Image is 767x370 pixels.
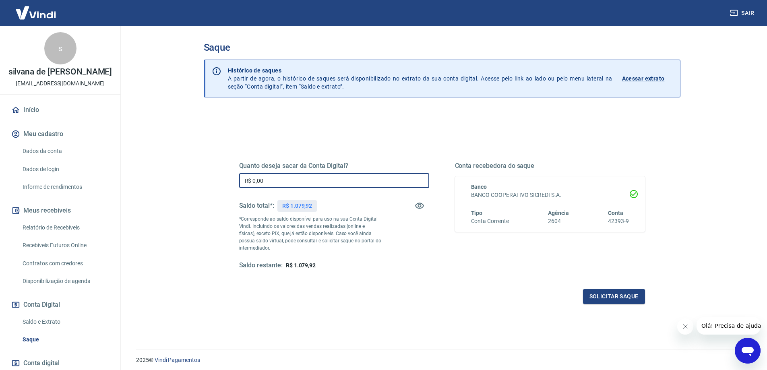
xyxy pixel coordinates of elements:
span: Conta [608,210,623,216]
span: Agência [548,210,569,216]
a: Saldo e Extrato [19,314,111,330]
iframe: Botão para abrir a janela de mensagens [735,338,761,364]
a: Relatório de Recebíveis [19,219,111,236]
a: Dados de login [19,161,111,178]
a: Contratos com credores [19,255,111,272]
span: Conta digital [23,358,60,369]
h3: Saque [204,42,680,53]
a: Saque [19,331,111,348]
p: 2025 © [136,356,748,364]
a: Dados da conta [19,143,111,159]
iframe: Fechar mensagem [677,318,693,335]
a: Início [10,101,111,119]
iframe: Mensagem da empresa [697,317,761,335]
p: *Corresponde ao saldo disponível para uso na sua Conta Digital Vindi. Incluindo os valores das ve... [239,215,382,252]
span: R$ 1.079,92 [286,262,316,269]
a: Disponibilização de agenda [19,273,111,289]
p: Acessar extrato [622,74,665,83]
button: Sair [728,6,757,21]
span: Banco [471,184,487,190]
h5: Conta recebedora do saque [455,162,645,170]
span: Tipo [471,210,483,216]
h5: Saldo restante: [239,261,283,270]
p: Histórico de saques [228,66,612,74]
p: R$ 1.079,92 [282,202,312,210]
a: Recebíveis Futuros Online [19,237,111,254]
h6: BANCO COOPERATIVO SICREDI S.A. [471,191,629,199]
a: Informe de rendimentos [19,179,111,195]
a: Acessar extrato [622,66,674,91]
h6: 2604 [548,217,569,225]
h6: Conta Corrente [471,217,509,225]
h6: 42393-9 [608,217,629,225]
h5: Quanto deseja sacar da Conta Digital? [239,162,429,170]
div: s [44,32,76,64]
a: Vindi Pagamentos [155,357,200,363]
button: Conta Digital [10,296,111,314]
p: [EMAIL_ADDRESS][DOMAIN_NAME] [16,79,105,88]
p: A partir de agora, o histórico de saques será disponibilizado no extrato da sua conta digital. Ac... [228,66,612,91]
p: silvana de [PERSON_NAME] [8,68,112,76]
h5: Saldo total*: [239,202,274,210]
span: Olá! Precisa de ajuda? [5,6,68,12]
button: Meus recebíveis [10,202,111,219]
button: Solicitar saque [583,289,645,304]
img: Vindi [10,0,62,25]
button: Meu cadastro [10,125,111,143]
